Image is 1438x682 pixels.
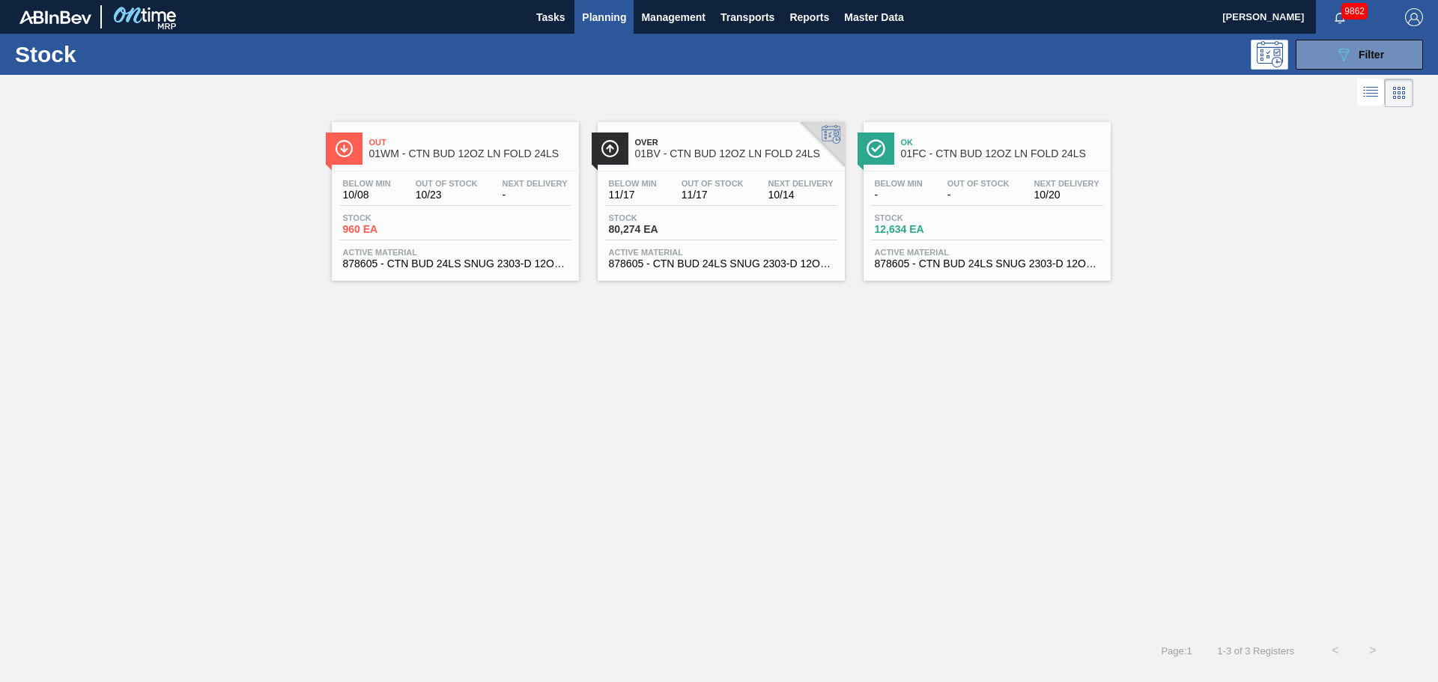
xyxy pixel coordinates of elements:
[1296,40,1423,70] button: Filter
[609,213,714,222] span: Stock
[343,179,391,188] span: Below Min
[609,248,834,257] span: Active Material
[601,139,619,158] img: Ícone
[343,224,448,235] span: 960 EA
[343,189,391,201] span: 10/08
[586,111,852,281] a: ÍconeOver01BV - CTN BUD 12OZ LN FOLD 24LSBelow Min11/17Out Of Stock11/17Next Delivery10/14Stock80...
[1359,49,1384,61] span: Filter
[321,111,586,281] a: ÍconeOut01WM - CTN BUD 12OZ LN FOLD 24LSBelow Min10/08Out Of Stock10/23Next Delivery-Stock960 EAA...
[720,8,774,26] span: Transports
[947,189,1010,201] span: -
[1317,632,1354,669] button: <
[1316,7,1364,28] button: Notifications
[875,213,980,222] span: Stock
[789,8,829,26] span: Reports
[1405,8,1423,26] img: Logout
[875,248,1099,257] span: Active Material
[1385,79,1413,107] div: Card Vision
[503,179,568,188] span: Next Delivery
[901,138,1103,147] span: Ok
[609,224,714,235] span: 80,274 EA
[1341,3,1368,19] span: 9862
[682,189,744,201] span: 11/17
[1357,79,1385,107] div: List Vision
[1034,189,1099,201] span: 10/20
[534,8,567,26] span: Tasks
[867,139,885,158] img: Ícone
[19,10,91,24] img: TNhmsLtSVTkK8tSr43FrP2fwEKptu5GPRR3wAAAABJRU5ErkJggg==
[335,139,354,158] img: Ícone
[1215,645,1294,657] span: 1 - 3 of 3 Registers
[875,258,1099,270] span: 878605 - CTN BUD 24LS SNUG 2303-D 12OZ FOLD 0324
[901,148,1103,159] span: 01FC - CTN BUD 12OZ LN FOLD 24LS
[641,8,706,26] span: Management
[609,179,657,188] span: Below Min
[635,148,837,159] span: 01BV - CTN BUD 12OZ LN FOLD 24LS
[875,189,923,201] span: -
[15,46,239,63] h1: Stock
[503,189,568,201] span: -
[875,179,923,188] span: Below Min
[369,148,571,159] span: 01WM - CTN BUD 12OZ LN FOLD 24LS
[609,258,834,270] span: 878605 - CTN BUD 24LS SNUG 2303-D 12OZ FOLD 0324
[768,179,834,188] span: Next Delivery
[609,189,657,201] span: 11/17
[947,179,1010,188] span: Out Of Stock
[1161,645,1192,657] span: Page : 1
[635,138,837,147] span: Over
[582,8,626,26] span: Planning
[682,179,744,188] span: Out Of Stock
[343,248,568,257] span: Active Material
[1034,179,1099,188] span: Next Delivery
[369,138,571,147] span: Out
[1354,632,1392,669] button: >
[844,8,903,26] span: Master Data
[343,258,568,270] span: 878605 - CTN BUD 24LS SNUG 2303-D 12OZ FOLD 0324
[852,111,1118,281] a: ÍconeOk01FC - CTN BUD 12OZ LN FOLD 24LSBelow Min-Out Of Stock-Next Delivery10/20Stock12,634 EAAct...
[343,213,448,222] span: Stock
[768,189,834,201] span: 10/14
[1251,40,1288,70] div: Programming: no user selected
[416,189,478,201] span: 10/23
[875,224,980,235] span: 12,634 EA
[416,179,478,188] span: Out Of Stock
